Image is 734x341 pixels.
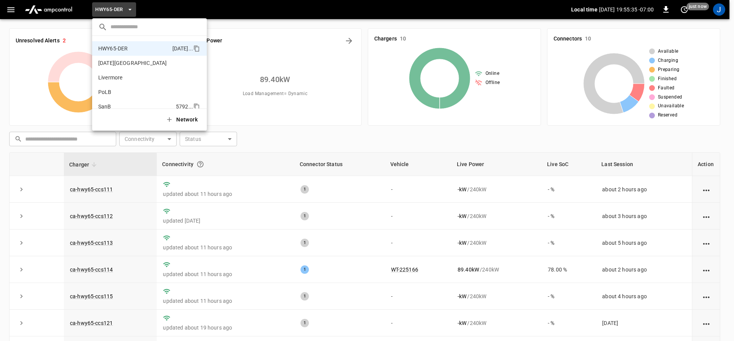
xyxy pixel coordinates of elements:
div: copy [193,102,201,111]
button: Network [161,112,204,128]
p: SanB [98,103,173,110]
p: PoLB [98,88,173,96]
p: HWY65-DER [98,45,169,52]
p: [DATE][GEOGRAPHIC_DATA] [98,59,174,67]
div: copy [193,44,201,53]
p: Livermore [98,74,174,81]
